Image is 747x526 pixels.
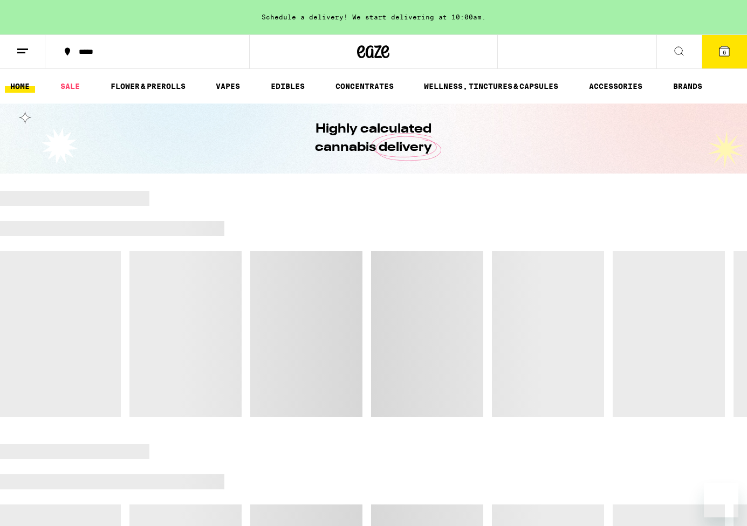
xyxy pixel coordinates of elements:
[330,80,399,93] a: CONCENTRATES
[723,49,726,56] span: 6
[668,80,708,93] a: BRANDS
[265,80,310,93] a: EDIBLES
[702,35,747,68] button: 6
[105,80,191,93] a: FLOWER & PREROLLS
[210,80,245,93] a: VAPES
[55,80,85,93] a: SALE
[584,80,648,93] a: ACCESSORIES
[5,80,35,93] a: HOME
[419,80,564,93] a: WELLNESS, TINCTURES & CAPSULES
[704,483,738,517] iframe: Button to launch messaging window
[285,120,463,157] h1: Highly calculated cannabis delivery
